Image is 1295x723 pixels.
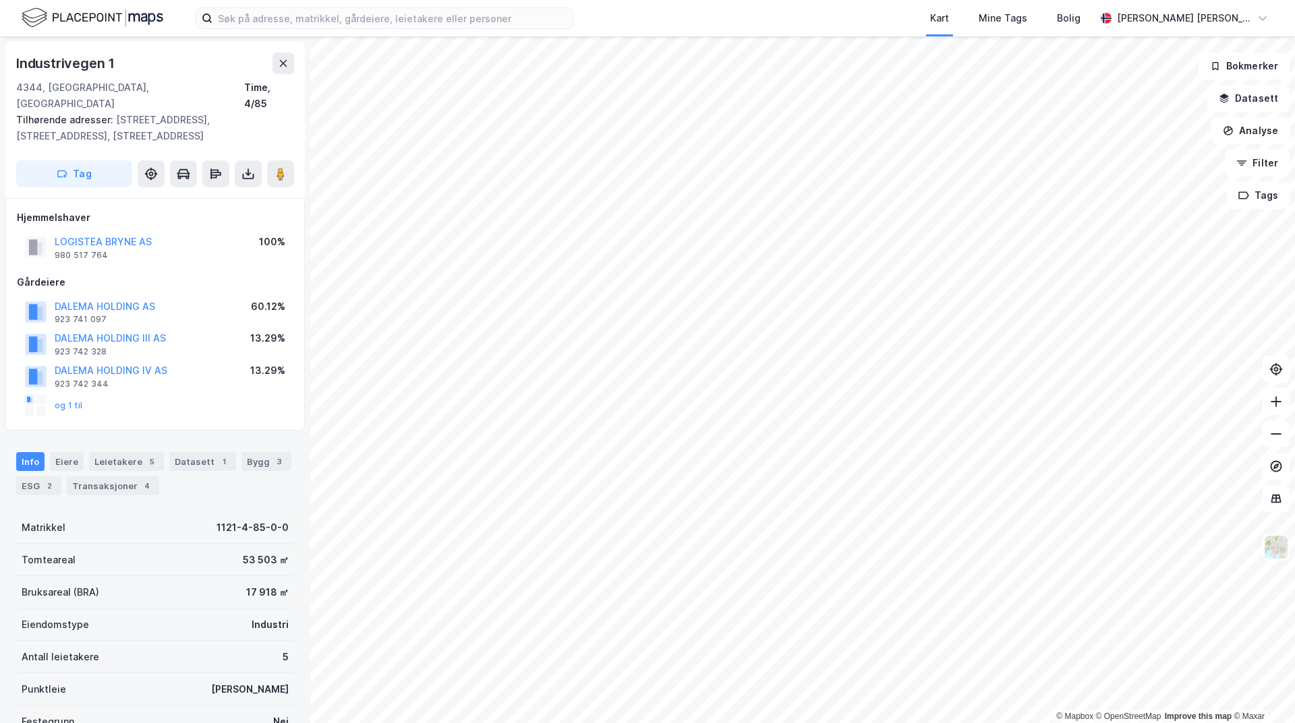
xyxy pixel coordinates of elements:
div: Bygg [241,452,291,471]
div: Leietakere [89,452,164,471]
div: [PERSON_NAME] [PERSON_NAME] [1117,10,1252,26]
div: Eiere [50,452,84,471]
div: 13.29% [250,363,285,379]
img: Z [1263,534,1289,560]
div: 2 [42,479,56,493]
div: Kontrollprogram for chat [1228,658,1295,723]
div: [PERSON_NAME] [211,681,289,697]
a: OpenStreetMap [1096,712,1161,721]
div: Transaksjoner [67,476,159,495]
div: 1121-4-85-0-0 [217,520,289,536]
div: [STREET_ADDRESS], [STREET_ADDRESS], [STREET_ADDRESS] [16,112,283,144]
button: Analyse [1211,117,1290,144]
div: ESG [16,476,61,495]
div: 923 742 344 [55,379,109,389]
a: Mapbox [1056,712,1093,721]
div: 923 741 097 [55,314,107,325]
div: Matrikkel [22,520,65,536]
div: Info [16,452,45,471]
iframe: Chat Widget [1228,658,1295,723]
button: Filter [1225,150,1290,177]
div: 13.29% [250,330,285,346]
button: Tags [1227,182,1290,209]
div: Bruksareal (BRA) [22,584,99,600]
div: Industri [252,617,289,633]
div: Bolig [1057,10,1081,26]
div: 1 [217,455,231,468]
div: 923 742 328 [55,346,107,357]
div: 17 918 ㎡ [246,584,289,600]
div: Eiendomstype [22,617,89,633]
div: 60.12% [251,298,285,315]
div: Tomteareal [22,552,76,568]
div: Gårdeiere [17,274,293,290]
div: Antall leietakere [22,649,99,665]
div: Datasett [169,452,236,471]
a: Improve this map [1165,712,1232,721]
div: 3 [272,455,286,468]
div: 980 517 764 [55,250,108,261]
div: 4344, [GEOGRAPHIC_DATA], [GEOGRAPHIC_DATA] [16,80,244,112]
div: Industrivegen 1 [16,53,117,74]
span: Tilhørende adresser: [16,114,116,125]
div: Punktleie [22,681,66,697]
div: Time, 4/85 [244,80,294,112]
img: logo.f888ab2527a4732fd821a326f86c7f29.svg [22,6,163,30]
button: Datasett [1207,85,1290,112]
div: 53 503 ㎡ [243,552,289,568]
div: Hjemmelshaver [17,210,293,226]
button: Tag [16,160,132,187]
button: Bokmerker [1199,53,1290,80]
div: 4 [140,479,154,493]
div: Kart [930,10,949,26]
div: 5 [283,649,289,665]
div: 5 [145,455,159,468]
div: Mine Tags [979,10,1027,26]
div: 100% [259,234,285,250]
input: Søk på adresse, matrikkel, gårdeiere, leietakere eller personer [212,8,573,28]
